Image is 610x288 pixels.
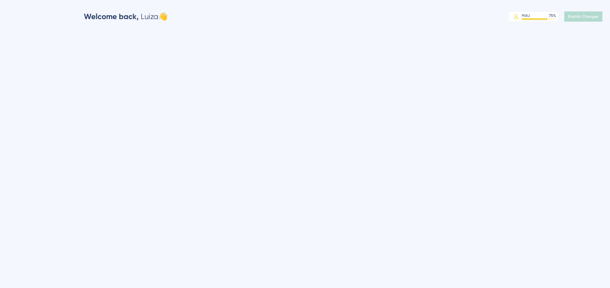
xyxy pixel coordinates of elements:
span: Publish Changes [568,14,599,19]
span: Welcome back, [84,12,139,21]
div: Luiza 👋 [84,11,168,22]
div: MAU [522,13,530,18]
div: 75 % [549,13,556,18]
button: Publish Changes [564,11,602,22]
